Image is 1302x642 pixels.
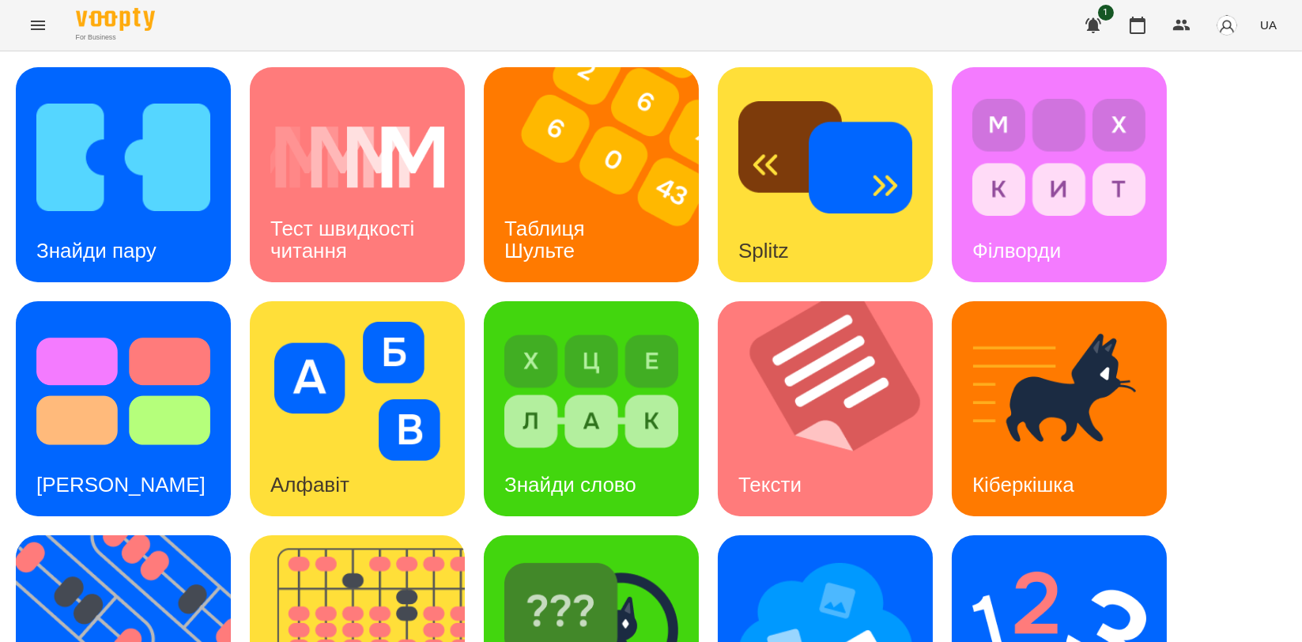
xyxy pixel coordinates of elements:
a: Знайди паруЗнайди пару [16,67,231,282]
img: Тексти [718,301,953,516]
h3: Кіберкішка [972,473,1074,497]
h3: Тексти [738,473,802,497]
a: АлфавітАлфавіт [250,301,465,516]
img: Тест швидкості читання [270,88,444,227]
img: Таблиця Шульте [484,67,719,282]
a: Тест швидкості читанняТест швидкості читання [250,67,465,282]
h3: Splitz [738,239,789,262]
img: Voopty Logo [76,8,155,31]
a: SplitzSplitz [718,67,933,282]
h3: Алфавіт [270,473,349,497]
img: Філворди [972,88,1146,227]
h3: Знайди пару [36,239,157,262]
h3: Знайди слово [504,473,636,497]
a: ФілвордиФілворди [952,67,1167,282]
span: UA [1260,17,1277,33]
span: 1 [1098,5,1114,21]
a: Таблиця ШультеТаблиця Шульте [484,67,699,282]
h3: Філворди [972,239,1061,262]
img: Знайди слово [504,322,678,461]
a: КіберкішкаКіберкішка [952,301,1167,516]
img: Кіберкішка [972,322,1146,461]
img: Алфавіт [270,322,444,461]
a: Тест Струпа[PERSON_NAME] [16,301,231,516]
button: Menu [19,6,57,44]
img: Тест Струпа [36,322,210,461]
h3: Таблиця Шульте [504,217,591,262]
span: For Business [76,32,155,43]
h3: [PERSON_NAME] [36,473,206,497]
a: Знайди словоЗнайди слово [484,301,699,516]
h3: Тест швидкості читання [270,217,420,262]
img: Знайди пару [36,88,210,227]
img: Splitz [738,88,912,227]
img: avatar_s.png [1216,14,1238,36]
button: UA [1254,10,1283,40]
a: ТекстиТексти [718,301,933,516]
